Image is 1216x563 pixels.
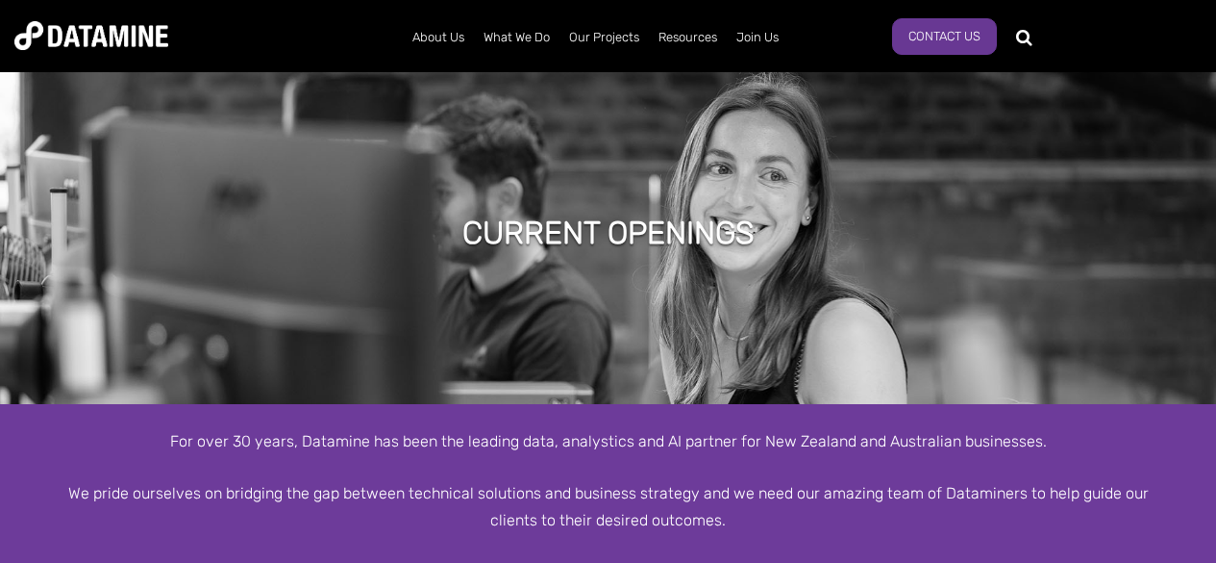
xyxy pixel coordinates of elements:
div: For over 30 years, Datamine has been the leading data, analystics and AI partner for New Zealand ... [61,428,1156,454]
a: Join Us [727,13,788,63]
a: About Us [403,13,474,63]
a: Our Projects [559,13,649,63]
div: We pride ourselves on bridging the gap between technical solutions and business strategy and we n... [61,480,1156,532]
a: What We Do [474,13,559,63]
h1: Current Openings [462,212,755,254]
a: Resources [649,13,727,63]
img: Datamine [14,21,168,50]
a: Contact Us [892,18,997,55]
